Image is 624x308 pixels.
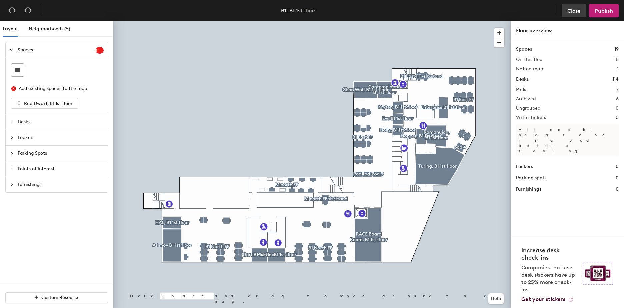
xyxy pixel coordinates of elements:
button: Redo (⌘ + ⇧ + Z) [21,4,35,17]
h2: Not on map [516,66,543,72]
button: Undo (⌘ + Z) [5,4,19,17]
h2: 7 [616,87,619,92]
h2: 0 [616,115,619,120]
span: collapsed [10,183,14,187]
img: Sticker logo [583,262,613,285]
span: Custom Resource [41,295,80,300]
span: collapsed [10,167,14,171]
span: collapsed [10,151,14,155]
h1: Furnishings [516,186,541,193]
h2: 18 [614,57,619,62]
a: Get your stickers [521,296,573,303]
span: Red Dwarf, B1 1st floor [24,101,73,106]
h1: 0 [616,163,619,170]
span: Furnishings [18,177,104,192]
span: 1 [96,48,104,53]
h2: On this floor [516,57,544,62]
span: Get your stickers [521,296,565,302]
h2: 6 [616,96,619,102]
button: Custom Resource [5,292,108,303]
h4: Increase desk check-ins [521,247,579,261]
h1: 0 [616,174,619,182]
h2: Pods [516,87,526,92]
h1: Lockers [516,163,533,170]
h1: Spaces [516,46,532,53]
h2: 1 [617,66,619,72]
span: Publish [595,8,613,14]
sup: 1 [96,47,104,54]
span: Spaces [18,42,96,58]
span: collapsed [10,136,14,140]
span: Lockers [18,130,104,145]
span: expanded [10,48,14,52]
button: Close [562,4,586,17]
div: Floor overview [516,27,619,35]
span: collapsed [10,120,14,124]
button: Publish [589,4,619,17]
p: Companies that use desk stickers have up to 25% more check-ins. [521,264,579,293]
h1: 0 [616,186,619,193]
button: Red Dwarf, B1 1st floor [11,98,78,109]
span: Layout [3,26,18,32]
h1: 114 [612,76,619,83]
h1: Parking spots [516,174,546,182]
h1: 19 [614,46,619,53]
h2: With stickers [516,115,546,120]
span: Desks [18,114,104,130]
span: close-circle [11,86,16,91]
div: Add existing spaces to the map [19,85,98,92]
button: Help [488,293,504,304]
span: Points of Interest [18,161,104,177]
h2: 0 [616,106,619,111]
h2: Ungrouped [516,106,541,111]
p: All desks need to be in a pod before saving [516,124,619,156]
span: Neighborhoods (5) [29,26,70,32]
h2: Archived [516,96,536,102]
h1: Desks [516,76,529,83]
span: Close [567,8,581,14]
div: B1, B1 1st floor [281,6,315,15]
span: Parking Spots [18,146,104,161]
